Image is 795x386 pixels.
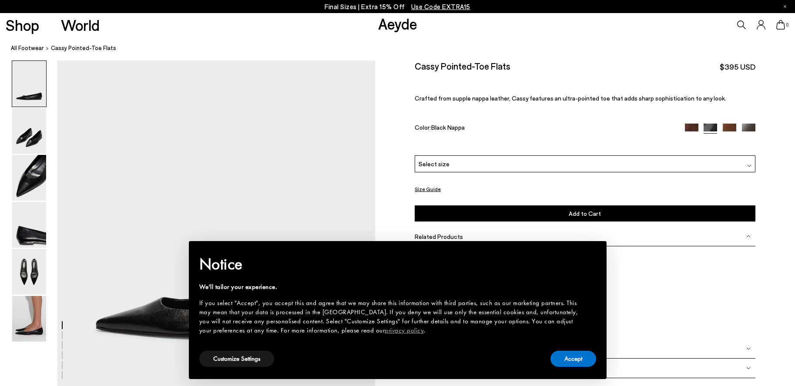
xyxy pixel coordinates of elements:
a: 0 [776,20,785,30]
img: Cassy Pointed-Toe Flats - Image 5 [12,249,46,295]
h2: Cassy Pointed-Toe Flats [415,60,510,71]
img: Cassy Pointed-Toe Flats - Image 4 [12,202,46,248]
span: × [590,247,595,261]
button: Customize Settings [199,351,274,367]
button: Size Guide [415,184,441,195]
img: Cassy Pointed-Toe Flats - Image 6 [12,296,46,342]
img: svg%3E [746,366,751,370]
span: Related Products [415,233,463,240]
p: Crafted from supple nappa leather, Cassy features an ultra-pointed toe that adds sharp sophistica... [415,94,755,102]
span: 0 [785,23,789,27]
div: We'll tailor your experience. [199,282,582,292]
h2: Notice [199,253,582,275]
button: Accept [550,351,596,367]
span: Select size [419,159,449,168]
img: Cassy Pointed-Toe Flats - Image 2 [12,108,46,154]
a: privacy policy [385,326,424,335]
img: Cassy Pointed-Toe Flats - Image 3 [12,155,46,201]
div: Color: [415,124,674,134]
span: Cassy Pointed-Toe Flats [51,44,116,53]
img: svg%3E [747,164,751,168]
span: $395 USD [720,61,755,72]
div: If you select "Accept", you accept this and agree that we may share this information with third p... [199,299,582,335]
img: svg%3E [746,346,751,351]
a: World [61,17,100,33]
img: svg%3E [746,234,751,238]
nav: breadcrumb [11,37,795,60]
span: Add to Cart [569,210,601,217]
span: Black Nappa [431,124,465,131]
span: Navigate to /collections/ss25-final-sizes [411,3,470,10]
a: Aeyde [378,14,417,33]
a: Shop [6,17,39,33]
button: Close this notice [582,244,603,265]
a: All Footwear [11,44,44,53]
p: Final Sizes | Extra 15% Off [325,1,470,12]
img: Cassy Pointed-Toe Flats - Image 1 [12,61,46,107]
button: Add to Cart [415,205,755,222]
